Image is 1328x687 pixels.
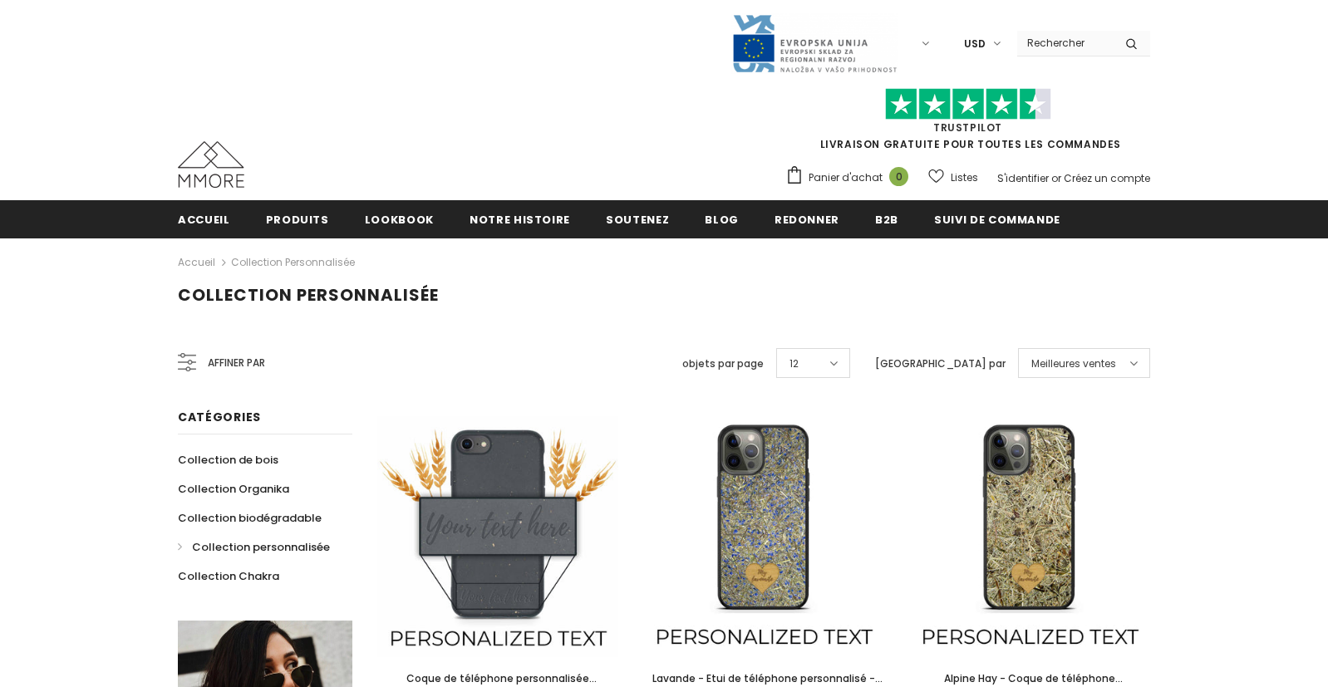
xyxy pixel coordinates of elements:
a: Accueil [178,253,215,272]
span: Accueil [178,212,230,228]
span: USD [964,36,986,52]
span: Blog [705,212,739,228]
a: Listes [928,163,978,192]
a: TrustPilot [933,120,1002,135]
span: Affiner par [208,354,265,372]
span: Collection Organika [178,481,289,497]
span: 12 [789,356,799,372]
span: Lookbook [365,212,434,228]
a: Collection biodégradable [178,503,322,532]
a: Créez un compte [1064,171,1150,185]
label: [GEOGRAPHIC_DATA] par [875,356,1006,372]
a: Lookbook [365,200,434,238]
span: Panier d'achat [809,169,883,186]
a: Panier d'achat 0 [785,165,917,190]
a: Notre histoire [470,200,570,238]
img: Faites confiance aux étoiles pilotes [885,88,1051,120]
img: Javni Razpis [731,13,898,74]
a: Suivi de commande [934,200,1060,238]
a: Collection de bois [178,445,278,474]
span: Listes [951,169,978,186]
span: or [1051,171,1061,185]
span: Collection personnalisée [192,539,330,555]
span: Catégories [178,409,261,425]
a: Javni Razpis [731,36,898,50]
img: Cas MMORE [178,141,244,188]
a: Accueil [178,200,230,238]
a: Produits [266,200,329,238]
a: Redonner [775,200,839,238]
span: 0 [889,167,908,186]
a: soutenez [606,200,669,238]
span: Redonner [775,212,839,228]
span: Meilleures ventes [1031,356,1116,372]
a: B2B [875,200,898,238]
span: soutenez [606,212,669,228]
span: Suivi de commande [934,212,1060,228]
a: Collection personnalisée [178,532,330,562]
a: Collection Chakra [178,562,279,591]
a: Blog [705,200,739,238]
span: Collection de bois [178,452,278,468]
span: Produits [266,212,329,228]
span: Notre histoire [470,212,570,228]
a: S'identifier [997,171,1049,185]
span: LIVRAISON GRATUITE POUR TOUTES LES COMMANDES [785,96,1150,151]
span: Collection personnalisée [178,283,439,307]
label: objets par page [682,356,764,372]
span: Collection biodégradable [178,510,322,526]
a: Collection personnalisée [231,255,355,269]
span: Collection Chakra [178,568,279,584]
a: Collection Organika [178,474,289,503]
span: B2B [875,212,898,228]
input: Search Site [1017,31,1113,55]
